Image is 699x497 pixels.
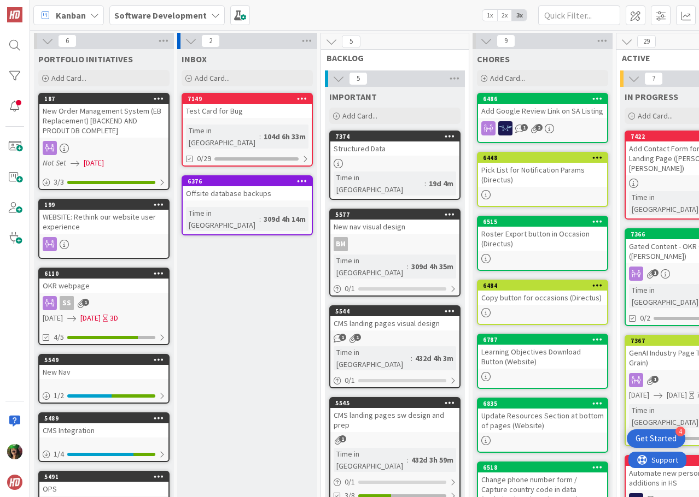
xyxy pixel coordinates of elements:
[84,157,104,169] span: [DATE]
[478,121,607,135] div: MH
[478,335,607,369] div: 6787Learning Objectives Download Button (Website)
[38,199,170,259] a: 199WEBSITE: Rethink our website user experience
[39,447,168,461] div: 1/4
[82,299,89,306] span: 1
[345,283,355,294] span: 0 / 1
[675,427,685,436] div: 4
[44,270,168,277] div: 6110
[197,153,211,164] span: 0/29
[330,306,459,316] div: 5544
[330,132,459,156] div: 7374Structured Data
[44,473,168,481] div: 5491
[345,375,355,386] span: 0 / 1
[44,95,168,103] div: 187
[424,177,426,190] span: :
[478,104,607,118] div: Add Google Review Link on SA Listing
[483,282,607,289] div: 6484
[7,444,22,459] img: SL
[23,2,50,15] span: Support
[477,398,608,453] a: 6835Update Resources Section at bottom of pages (Website)
[327,52,455,63] span: BACKLOG
[330,132,459,141] div: 7374
[54,390,64,401] span: 1 / 2
[183,94,312,118] div: 7149Test Card for Bug
[188,177,312,185] div: 6376
[259,131,261,143] span: :
[477,54,510,64] span: CHORES
[483,336,607,344] div: 6787
[188,95,312,103] div: 7149
[330,282,459,295] div: 0/1
[412,352,456,364] div: 432d 4h 3m
[44,356,168,364] div: 5549
[39,269,168,279] div: 6110
[498,121,512,135] img: MH
[651,269,659,276] span: 1
[39,200,168,234] div: 199WEBSITE: Rethink our website user experience
[497,34,515,48] span: 9
[342,35,360,48] span: 5
[354,334,361,341] span: 1
[478,281,607,291] div: 6484
[478,153,607,187] div: 6448Pick List for Notification Params (Directus)
[521,124,528,131] span: 1
[478,163,607,187] div: Pick List for Notification Params (Directus)
[329,91,377,102] span: IMPORTANT
[182,93,313,167] a: 7149Test Card for BugTime in [GEOGRAPHIC_DATA]:104d 6h 33m0/29
[39,94,168,104] div: 187
[477,216,608,271] a: 6515Roster Export button in Occasion (Directus)
[39,200,168,210] div: 199
[483,95,607,103] div: 6486
[478,94,607,104] div: 6486
[58,34,77,48] span: 6
[339,435,346,442] span: 1
[478,217,607,227] div: 6515
[39,296,168,310] div: SS
[7,475,22,490] img: avatar
[54,332,64,343] span: 4/5
[186,125,259,149] div: Time in [GEOGRAPHIC_DATA]
[54,176,64,188] span: 3 / 3
[329,131,461,200] a: 7374Structured DataTime in [GEOGRAPHIC_DATA]:19d 4m
[183,186,312,200] div: Offsite database backups
[407,454,409,466] span: :
[478,153,607,163] div: 6448
[478,345,607,369] div: Learning Objectives Download Button (Website)
[183,104,312,118] div: Test Card for Bug
[490,73,525,83] span: Add Card...
[483,154,607,162] div: 6448
[335,133,459,140] div: 7374
[512,10,527,21] span: 3x
[330,237,459,251] div: BM
[330,374,459,387] div: 0/1
[330,316,459,330] div: CMS landing pages visual design
[339,334,346,341] span: 1
[478,217,607,251] div: 6515Roster Export button in Occasion (Directus)
[334,448,407,472] div: Time in [GEOGRAPHIC_DATA]
[497,10,512,21] span: 2x
[39,94,168,138] div: 187New Order Management System (EB Replacement) [BACKEND AND PRODUT DB COMPLETE]
[535,124,543,131] span: 2
[477,280,608,325] a: 6484Copy button for occasions (Directus)
[334,346,411,370] div: Time in [GEOGRAPHIC_DATA]
[330,398,459,408] div: 5545
[478,281,607,305] div: 6484Copy button for occasions (Directus)
[54,448,64,460] span: 1 / 4
[183,176,312,186] div: 6376
[182,54,207,64] span: INBOX
[259,213,261,225] span: :
[186,207,259,231] div: Time in [GEOGRAPHIC_DATA]
[637,35,656,48] span: 29
[56,9,86,22] span: Kanban
[478,463,607,472] div: 6518
[39,423,168,437] div: CMS Integration
[114,10,207,21] b: Software Development
[330,220,459,234] div: New nav visual design
[667,389,687,401] span: [DATE]
[60,296,74,310] div: SS
[201,34,220,48] span: 2
[39,279,168,293] div: OKR webpage
[342,111,377,121] span: Add Card...
[39,104,168,138] div: New Order Management System (EB Replacement) [BACKEND AND PRODUT DB COMPLETE]
[478,291,607,305] div: Copy button for occasions (Directus)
